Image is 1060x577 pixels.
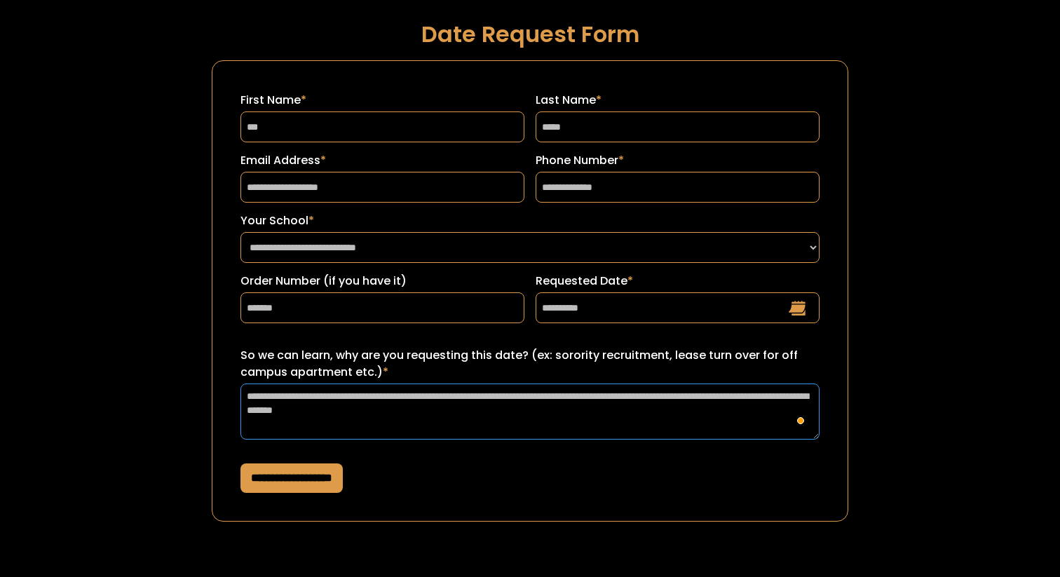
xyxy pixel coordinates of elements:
[212,22,848,46] h1: Date Request Form
[240,92,524,109] label: First Name
[240,383,819,440] textarea: To enrich screen reader interactions, please activate Accessibility in Grammarly extension settings
[536,92,820,109] label: Last Name
[536,152,820,169] label: Phone Number
[240,152,524,169] label: Email Address
[212,60,848,522] form: Request a Date Form
[240,273,524,290] label: Order Number (if you have it)
[536,273,820,290] label: Requested Date
[240,347,819,381] label: So we can learn, why are you requesting this date? (ex: sorority recruitment, lease turn over for...
[240,212,819,229] label: Your School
